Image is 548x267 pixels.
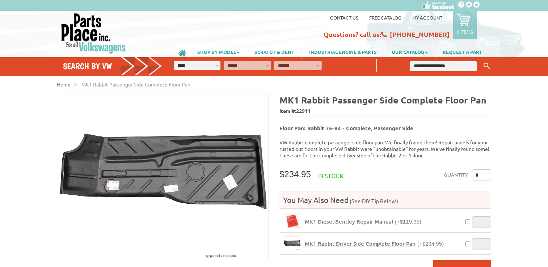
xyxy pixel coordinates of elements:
[190,46,247,58] a: SHOP BY MODEL
[283,215,301,228] img: MK1 Diesel Bentley Repair Manual
[395,219,421,225] span: (+$119.95)
[453,11,477,39] a: 0 items
[60,13,127,54] img: Parts Place Inc!
[302,46,384,58] a: INDUSTRIAL ENGINE & PARTS
[457,29,473,35] p: 0 items
[247,46,302,58] a: SCRATCH & DENT
[305,240,416,247] span: MK1 Rabbit Driver Side Complete Floor Pan
[81,81,190,88] span: MK1 Rabbit Passenger Side Complete Floor Pan
[283,237,301,250] img: MK1 Rabbit Driver Side Complete Floor Pan
[279,94,486,106] b: MK1 Rabbit Passenger Side Complete Floor Pan
[283,214,301,228] a: MK1 Diesel Bentley Repair Manual
[444,169,468,181] label: Quantity
[481,60,492,72] button: Keyword Search
[279,124,413,132] b: Floor Pan: Rabbit 75-84 - Complete, Passenger Side
[417,241,444,247] span: (+$234.95)
[305,240,444,247] a: MK1 Rabbit Driver Side Complete Floor Pan(+$234.95)
[305,218,421,225] a: MK1 Diesel Bentley Repair Manual(+$119.95)
[279,139,491,158] p: VW Rabbit complete passenger side floor pan. We finally found them! Repair panels for your rusted...
[279,195,491,205] h4: You May Also Need
[63,61,162,71] h4: Search by VW
[349,198,398,204] span: (See DIY Tip Below)
[318,172,343,179] span: In stock
[279,169,311,179] span: $234.95
[384,46,435,58] a: OUR CATALOG
[412,14,442,21] a: My Account
[369,14,401,21] a: Free Catalog
[283,236,301,250] a: MK1 Rabbit Driver Side Complete Floor Pan
[305,218,393,225] span: MK1 Diesel Bentley Repair Manual
[57,81,71,88] a: Home
[57,94,268,259] img: MK1 Rabbit Passenger Side Complete Floor Pan
[435,46,489,58] a: REQUEST A PART
[279,106,491,116] span: Item #:
[330,14,358,21] a: Contact us
[296,107,311,114] span: 22911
